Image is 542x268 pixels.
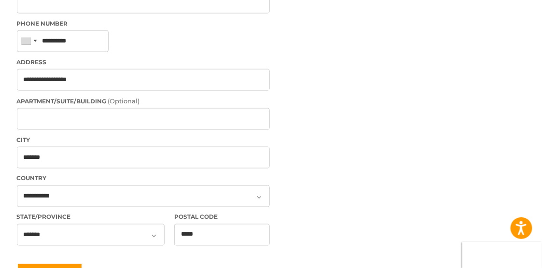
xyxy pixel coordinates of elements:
[17,174,270,183] label: Country
[17,19,270,28] label: Phone Number
[462,242,542,268] iframe: Google Customer Reviews
[17,97,270,106] label: Apartment/Suite/Building
[17,136,270,144] label: City
[108,97,140,105] small: (Optional)
[17,58,270,67] label: Address
[174,213,270,222] label: Postal Code
[17,213,165,222] label: State/Province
